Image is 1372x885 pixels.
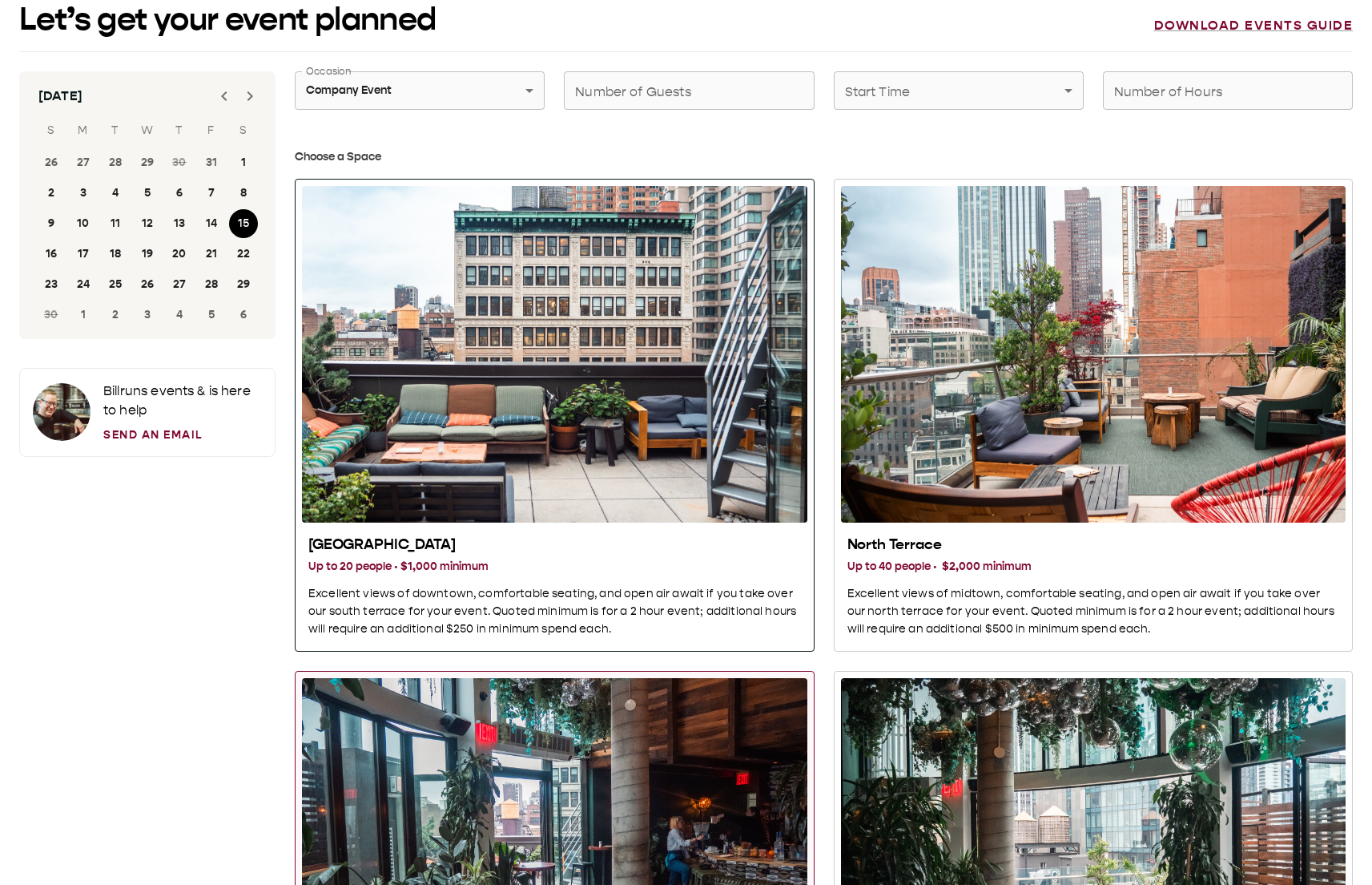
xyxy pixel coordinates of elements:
[834,179,1354,652] button: North Terrace
[847,585,1340,638] p: Excellent views of midtown, comfortable seating, and open air await if you take over our north te...
[69,115,98,147] span: Monday
[197,240,226,269] button: 21
[133,148,162,177] button: 29
[133,301,162,329] button: 3
[229,209,258,238] button: 15
[69,270,98,299] button: 24
[69,179,98,208] button: 3
[133,270,162,299] button: 26
[229,240,258,269] button: 22
[295,148,1353,166] h3: Choose a Space
[37,240,66,269] button: 16
[69,301,98,329] button: 1
[103,382,262,420] p: Bill runs events & is here to help
[295,37,545,143] div: Company Event
[133,179,162,208] button: 5
[101,301,130,329] button: 2
[208,80,240,112] button: Previous month
[165,301,194,329] button: 4
[101,148,130,177] button: 28
[19,1,437,38] h1: Let’s get your event planned
[197,301,226,329] button: 5
[847,535,1340,555] h2: North Terrace
[101,179,130,208] button: 4
[1154,18,1354,34] a: Download events guide
[306,64,351,78] label: Occasion
[37,270,66,299] button: 23
[229,270,258,299] button: 29
[69,240,98,269] button: 17
[165,209,194,238] button: 13
[197,148,226,177] button: 31
[229,148,258,177] button: 1
[165,179,194,208] button: 6
[165,270,194,299] button: 27
[308,535,801,555] h2: [GEOGRAPHIC_DATA]
[229,179,258,208] button: 8
[229,301,258,329] button: 6
[197,179,226,208] button: 7
[847,558,1340,576] h3: Up to 40 people · $2,000 minimum
[37,148,66,177] button: 26
[101,209,130,238] button: 11
[308,558,801,576] h3: Up to 20 people · $1,000 minimum
[69,148,98,177] button: 27
[295,179,815,652] button: South Terrace
[101,115,130,147] span: Tuesday
[197,270,226,299] button: 28
[101,270,130,299] button: 25
[69,209,98,238] button: 10
[229,115,258,147] span: Saturday
[37,209,66,238] button: 9
[197,209,226,238] button: 14
[38,87,82,106] div: [DATE]
[103,426,262,443] a: Send an Email
[133,115,162,147] span: Wednesday
[133,209,162,238] button: 12
[197,115,226,147] span: Friday
[165,115,194,147] span: Thursday
[165,240,194,269] button: 20
[37,179,66,208] button: 2
[308,585,801,638] p: Excellent views of downtown, comfortable seating, and open air await if you take over our south t...
[101,240,130,269] button: 18
[234,80,266,112] button: Next month
[37,115,66,147] span: Sunday
[133,240,162,269] button: 19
